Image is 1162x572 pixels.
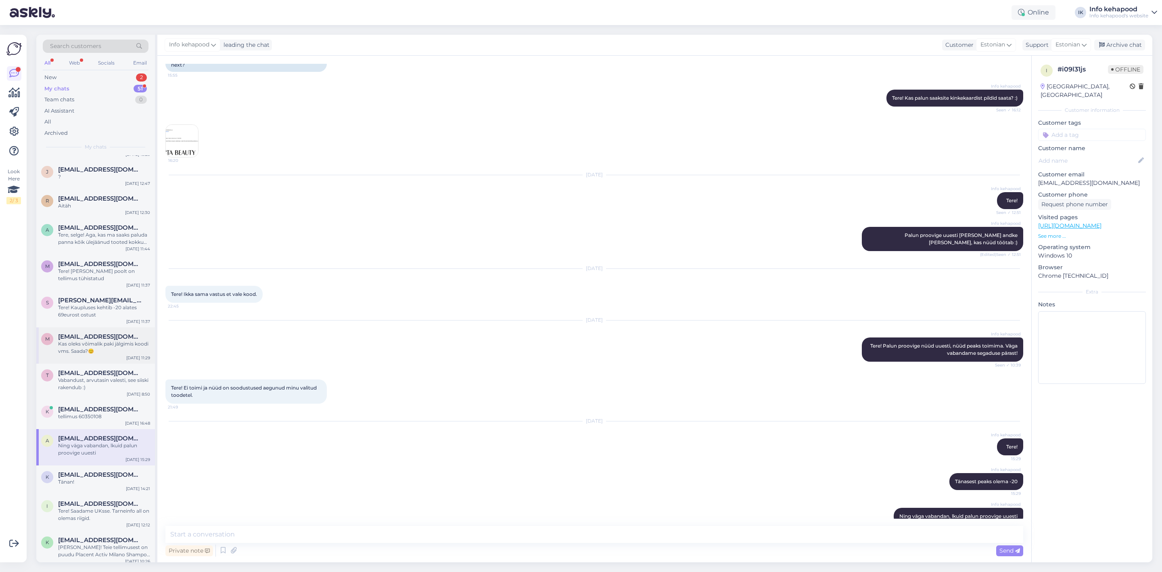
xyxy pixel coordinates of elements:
span: Estonian [1055,40,1080,49]
div: [DATE] 14:21 [126,486,150,492]
span: 16:20 [168,157,199,163]
div: Info kehapood's website [1089,13,1148,19]
span: a [46,438,49,444]
span: Tänasest peaks olema -20 [955,478,1018,484]
span: Seen ✓ 12:51 [991,210,1021,216]
div: [DATE] [165,265,1023,272]
span: raili.saarmas@gmail.com [58,195,142,202]
p: Customer tags [1038,119,1146,127]
div: 0 [135,96,147,104]
div: All [44,118,51,126]
div: [DATE] 12:30 [125,210,150,216]
div: New [44,73,56,82]
span: t [46,372,49,378]
span: Info kehapood [991,186,1021,192]
div: [DATE] 8:50 [127,391,150,397]
div: Archive chat [1094,40,1145,50]
a: [URL][DOMAIN_NAME] [1038,222,1101,229]
span: i [1046,67,1047,73]
span: m [45,263,50,269]
span: Tere! Ikka sama vastus et vale kood. [171,291,257,297]
span: ingosiukas30@yahoo.com [58,500,142,507]
span: 22:45 [168,303,198,309]
span: tiina.kiik@gmail.com [58,369,142,377]
span: Tere! [1006,197,1018,203]
div: Look Here [6,168,21,204]
input: Add name [1039,156,1137,165]
span: r [46,198,49,204]
div: Online [1012,5,1055,20]
div: [DATE] 16:48 [125,420,150,426]
span: janelilaurimae@gmail.com [58,166,142,173]
span: annelimusto@gmail.com [58,435,142,442]
span: Seen ✓ 16:12 [991,107,1021,113]
span: k [46,539,49,545]
span: Info kehapood [991,501,1021,507]
div: Email [132,58,148,68]
div: [DATE] [165,316,1023,324]
span: maryh@hot.ee [58,260,142,268]
p: See more ... [1038,233,1146,240]
span: k [46,409,49,415]
span: Info kehapood [991,220,1021,226]
span: Tere! [1006,444,1018,450]
div: Tere, selge! Aga, kas ma saaks paluda panna kõik ülejäänud tooted kokku (geellakk ja küüneviil) n... [58,231,150,246]
span: i [46,503,48,509]
span: Send [999,547,1020,554]
div: [DATE] 12:47 [125,180,150,186]
div: Customer information [1038,107,1146,114]
div: Info kehapood [1089,6,1148,13]
div: [DATE] 11:37 [126,282,150,288]
span: katlinmikker@gmail.com [58,471,142,478]
p: Chrome [TECHNICAL_ID] [1038,272,1146,280]
div: Extra [1038,288,1146,295]
span: 15:29 [991,490,1021,497]
span: katrinolesk@gmail.com [58,406,142,413]
div: Team chats [44,96,74,104]
span: s [46,300,49,306]
span: Palun proovige uuesti [PERSON_NAME] andke [PERSON_NAME], kas nüüd töötab :) [905,232,1019,245]
span: 15:29 [991,456,1021,462]
div: Web [67,58,82,68]
p: Operating system [1038,243,1146,251]
span: arinakene7@gmail.com [58,224,142,231]
div: Customer [942,41,974,49]
input: Add a tag [1038,129,1146,141]
p: [EMAIL_ADDRESS][DOMAIN_NAME] [1038,179,1146,187]
span: Offline [1108,65,1143,74]
div: [DATE] 12:12 [126,522,150,528]
p: Customer email [1038,170,1146,179]
div: Request phone number [1038,199,1111,210]
p: Customer phone [1038,191,1146,199]
span: k [46,474,49,480]
span: Ning väga vabandan, lkuid palun proovige uuesti [899,513,1018,519]
div: Tere! [PERSON_NAME] poolt on tellimus tühistatud [58,268,150,282]
span: Info kehapood [991,83,1021,89]
div: [DATE] 11:44 [125,246,150,252]
span: 21:49 [168,404,198,410]
div: Kas oleks võimalik paki jälgimis koodi vms. Saada?😊 [58,340,150,355]
div: Private note [165,545,213,556]
span: muahannalattik@gmail.com [58,333,142,340]
p: Windows 10 [1038,251,1146,260]
span: Estonian [980,40,1005,49]
div: [DATE] 10:26 [125,558,150,564]
div: Aitäh [58,202,150,210]
span: 15:55 [168,72,198,78]
span: Search customers [50,42,101,50]
div: Tänan! [58,478,150,486]
div: Support [1022,41,1049,49]
div: [DATE] 11:29 [126,355,150,361]
div: Archived [44,129,68,137]
div: Ning väga vabandan, lkuid palun proovige uuesti [58,442,150,457]
span: Info kehapood [169,40,209,49]
span: a [46,227,49,233]
div: Tere! Saadame UKsse. Tarneinfo all on olemas riigid. [58,507,150,522]
span: Info kehapood [991,467,1021,473]
span: m [45,336,50,342]
span: Info kehapood [991,331,1021,337]
p: Visited pages [1038,213,1146,222]
div: 2 / 3 [6,197,21,204]
div: Vabandust, arvutasin valesti, see siiski rakendub :) [58,377,150,391]
div: ? [58,173,150,180]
